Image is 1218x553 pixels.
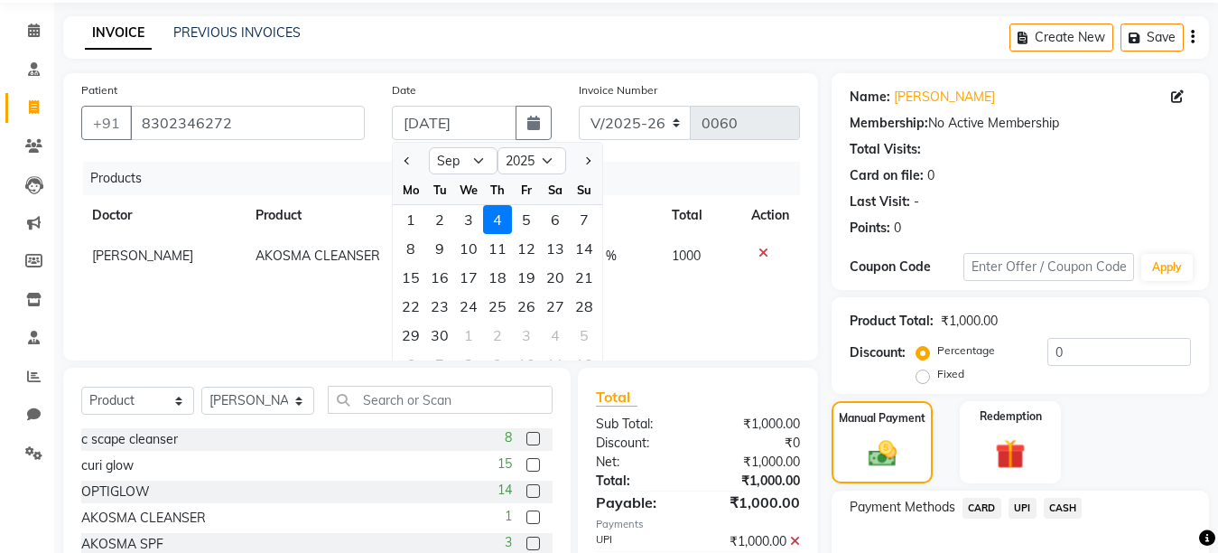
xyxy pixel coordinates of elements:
[914,192,919,211] div: -
[425,234,454,263] div: 9
[483,321,512,350] div: Thursday, October 2, 2025
[454,350,483,379] div: 8
[483,350,512,379] div: 9
[570,292,599,321] div: 28
[483,292,512,321] div: 25
[570,350,599,379] div: 12
[512,234,541,263] div: 12
[850,88,890,107] div: Name:
[850,312,934,331] div: Product Total:
[962,498,1001,519] span: CARD
[570,263,599,292] div: Sunday, September 21, 2025
[81,106,132,140] button: +91
[245,195,393,236] th: Product
[83,162,814,195] div: Products
[512,175,541,204] div: Fr
[454,234,483,263] div: 10
[850,343,906,362] div: Discount:
[454,321,483,350] div: 1
[698,532,814,551] div: ₹1,000.00
[850,192,910,211] div: Last Visit:
[860,437,906,470] img: _cash.svg
[328,386,553,414] input: Search or Scan
[698,415,814,434] div: ₹1,000.00
[698,492,814,513] div: ₹1,000.00
[454,205,483,234] div: 3
[483,321,512,350] div: 2
[1141,254,1193,281] button: Apply
[672,248,701,264] span: 1000
[130,106,365,140] input: Search by Name/Mobile/Email/Code
[81,483,150,501] div: OPTIGLOW
[980,408,1042,425] label: Redemption
[698,453,814,472] div: ₹1,000.00
[850,258,963,276] div: Coupon Code
[454,234,483,263] div: Wednesday, September 10, 2025
[850,140,921,159] div: Total Visits:
[570,321,599,350] div: 5
[396,321,425,350] div: 29
[512,350,541,379] div: Friday, October 10, 2025
[454,175,483,204] div: We
[497,147,566,174] select: Select year
[396,292,425,321] div: Monday, September 22, 2025
[937,366,964,382] label: Fixed
[541,205,570,234] div: Saturday, September 6, 2025
[483,292,512,321] div: Thursday, September 25, 2025
[541,263,570,292] div: Saturday, September 20, 2025
[1009,498,1037,519] span: UPI
[81,456,134,475] div: curi glow
[454,350,483,379] div: Wednesday, October 8, 2025
[425,292,454,321] div: Tuesday, September 23, 2025
[570,292,599,321] div: Sunday, September 28, 2025
[454,321,483,350] div: Wednesday, October 1, 2025
[81,82,117,98] label: Patient
[396,205,425,234] div: 1
[570,205,599,234] div: Sunday, September 7, 2025
[425,350,454,379] div: 7
[512,234,541,263] div: Friday, September 12, 2025
[512,321,541,350] div: Friday, October 3, 2025
[81,509,206,528] div: AKOSMA CLEANSER
[483,263,512,292] div: Thursday, September 18, 2025
[894,219,901,238] div: 0
[582,472,698,491] div: Total:
[582,492,698,513] div: Payable:
[425,205,454,234] div: Tuesday, September 2, 2025
[579,82,657,98] label: Invoice Number
[396,234,425,263] div: Monday, September 8, 2025
[937,342,995,359] label: Percentage
[396,263,425,292] div: Monday, September 15, 2025
[425,234,454,263] div: Tuesday, September 9, 2025
[429,147,497,174] select: Select month
[595,247,617,266] span: 0 %
[570,350,599,379] div: Sunday, October 12, 2025
[839,410,925,426] label: Manual Payment
[1009,23,1113,52] button: Create New
[425,292,454,321] div: 23
[483,350,512,379] div: Thursday, October 9, 2025
[425,321,454,350] div: 30
[454,263,483,292] div: Wednesday, September 17, 2025
[483,175,512,204] div: Th
[425,263,454,292] div: Tuesday, September 16, 2025
[396,234,425,263] div: 8
[548,195,661,236] th: Disc
[512,205,541,234] div: 5
[505,533,512,552] span: 3
[512,350,541,379] div: 10
[541,321,570,350] div: Saturday, October 4, 2025
[512,263,541,292] div: 19
[512,205,541,234] div: Friday, September 5, 2025
[541,234,570,263] div: Saturday, September 13, 2025
[698,472,814,491] div: ₹1,000.00
[850,114,928,133] div: Membership:
[850,114,1191,133] div: No Active Membership
[497,455,512,473] span: 15
[425,175,454,204] div: Tu
[396,321,425,350] div: Monday, September 29, 2025
[497,481,512,500] span: 14
[454,263,483,292] div: 17
[580,146,595,175] button: Next month
[505,428,512,447] span: 8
